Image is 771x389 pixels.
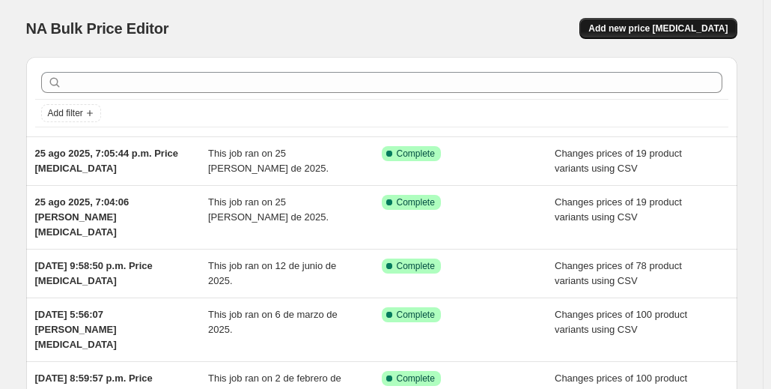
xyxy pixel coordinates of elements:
span: Changes prices of 78 product variants using CSV [555,260,682,286]
span: NA Bulk Price Editor [26,20,169,37]
span: Add new price [MEDICAL_DATA] [588,22,728,34]
span: Changes prices of 19 product variants using CSV [555,148,682,174]
span: Complete [397,196,435,208]
span: 25 ago 2025, 7:05:44 p.m. Price [MEDICAL_DATA] [35,148,179,174]
span: [DATE] 9:58:50 p.m. Price [MEDICAL_DATA] [35,260,153,286]
span: 25 ago 2025, 7:04:06 [PERSON_NAME] [MEDICAL_DATA] [35,196,129,238]
span: Complete [397,309,435,321]
button: Add filter [41,104,101,122]
span: This job ran on 12 de junio de 2025. [208,260,336,286]
span: This job ran on 25 [PERSON_NAME] de 2025. [208,148,329,174]
span: Changes prices of 100 product variants using CSV [555,309,687,335]
span: Complete [397,260,435,272]
span: Complete [397,148,435,160]
span: [DATE] 5:56:07 [PERSON_NAME] [MEDICAL_DATA] [35,309,117,350]
span: Add filter [48,107,83,119]
span: This job ran on 6 de marzo de 2025. [208,309,338,335]
span: Changes prices of 19 product variants using CSV [555,196,682,223]
button: Add new price [MEDICAL_DATA] [579,18,737,39]
span: This job ran on 25 [PERSON_NAME] de 2025. [208,196,329,223]
span: Complete [397,373,435,385]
